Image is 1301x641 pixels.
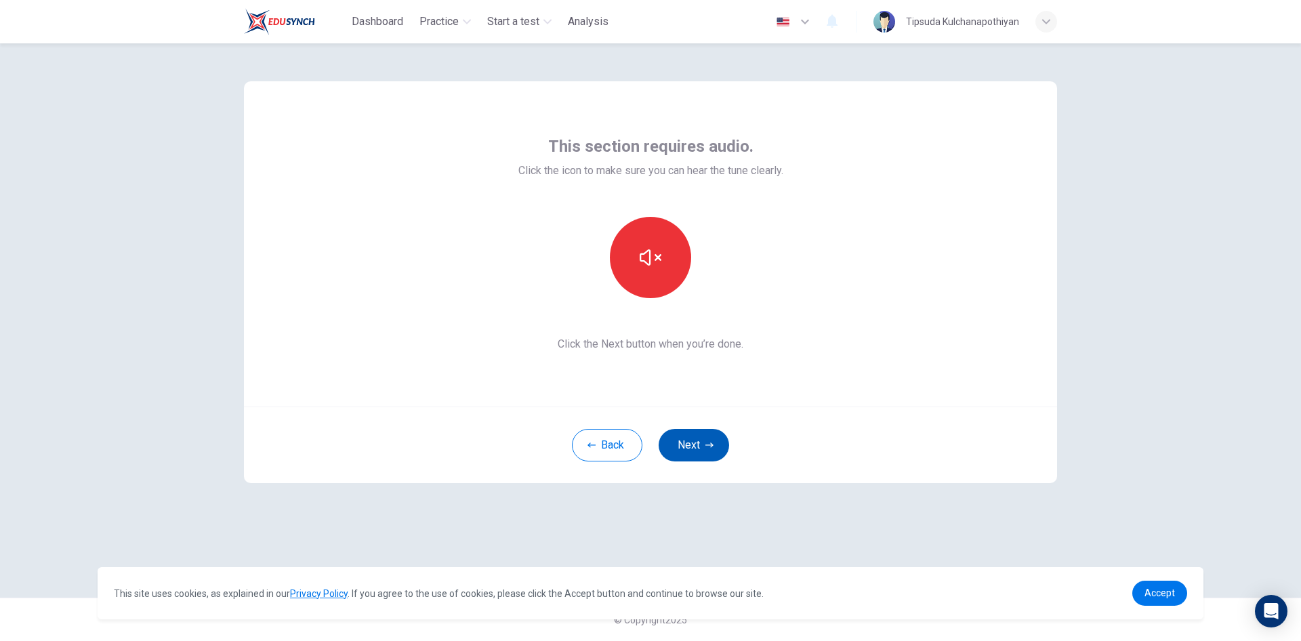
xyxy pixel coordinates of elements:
div: Open Intercom Messenger [1255,595,1287,627]
span: Start a test [487,14,539,30]
img: Profile picture [873,11,895,33]
button: Back [572,429,642,461]
div: Tipsuda Kulchanapothiyan [906,14,1019,30]
span: © Copyright 2025 [614,615,687,625]
span: This section requires audio. [548,136,753,157]
span: Click the icon to make sure you can hear the tune clearly. [518,163,783,179]
img: Train Test logo [244,8,315,35]
span: Accept [1144,587,1175,598]
a: dismiss cookie message [1132,581,1187,606]
span: Click the Next button when you’re done. [518,336,783,352]
button: Practice [414,9,476,34]
a: Train Test logo [244,8,346,35]
span: Analysis [568,14,608,30]
span: This site uses cookies, as explained in our . If you agree to the use of cookies, please click th... [114,588,764,599]
a: Privacy Policy [290,588,348,599]
span: Practice [419,14,459,30]
button: Next [659,429,729,461]
button: Start a test [482,9,557,34]
img: en [775,17,791,27]
button: Dashboard [346,9,409,34]
button: Analysis [562,9,614,34]
div: cookieconsent [98,567,1203,619]
span: Dashboard [352,14,403,30]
